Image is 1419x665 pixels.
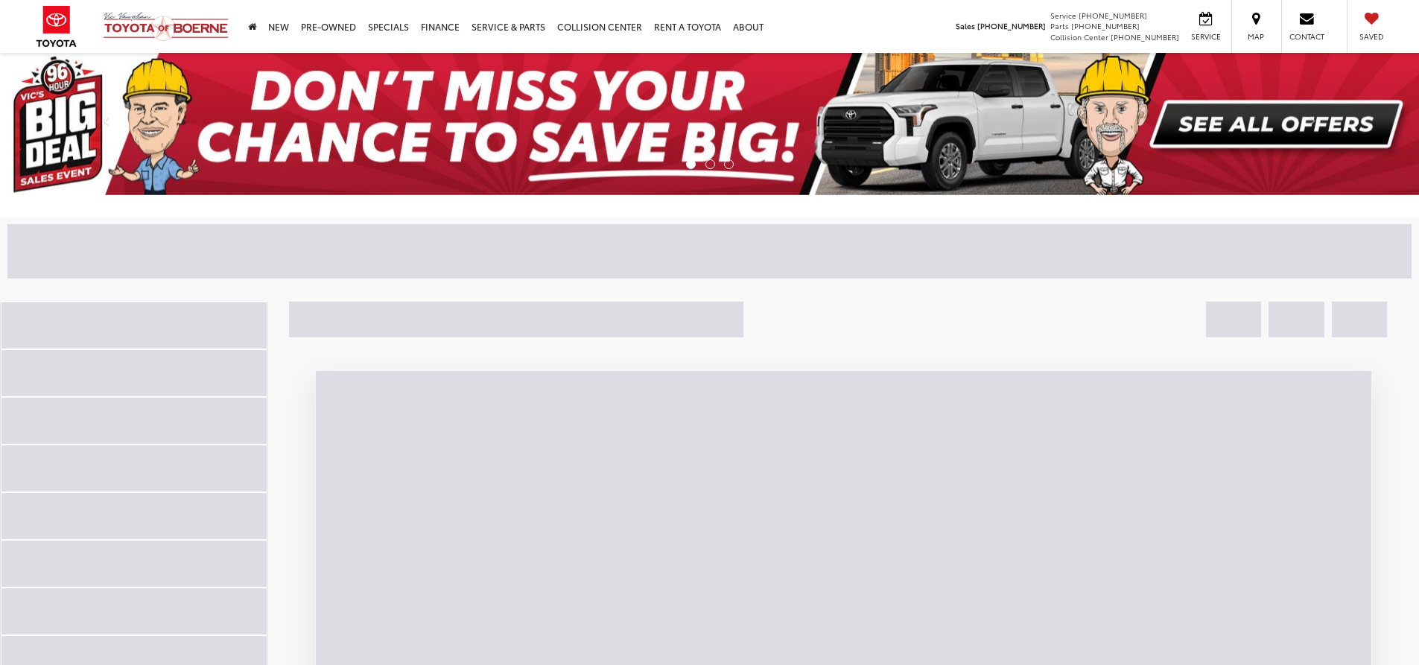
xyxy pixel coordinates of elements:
[1050,31,1108,42] span: Collision Center
[1189,31,1222,42] span: Service
[103,11,229,42] img: Vic Vaughan Toyota of Boerne
[1111,31,1179,42] span: [PHONE_NUMBER]
[1289,31,1324,42] span: Contact
[1050,20,1069,31] span: Parts
[1071,20,1140,31] span: [PHONE_NUMBER]
[956,20,975,31] span: Sales
[977,20,1046,31] span: [PHONE_NUMBER]
[1079,10,1147,21] span: [PHONE_NUMBER]
[1355,31,1388,42] span: Saved
[1239,31,1272,42] span: Map
[1050,10,1076,21] span: Service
